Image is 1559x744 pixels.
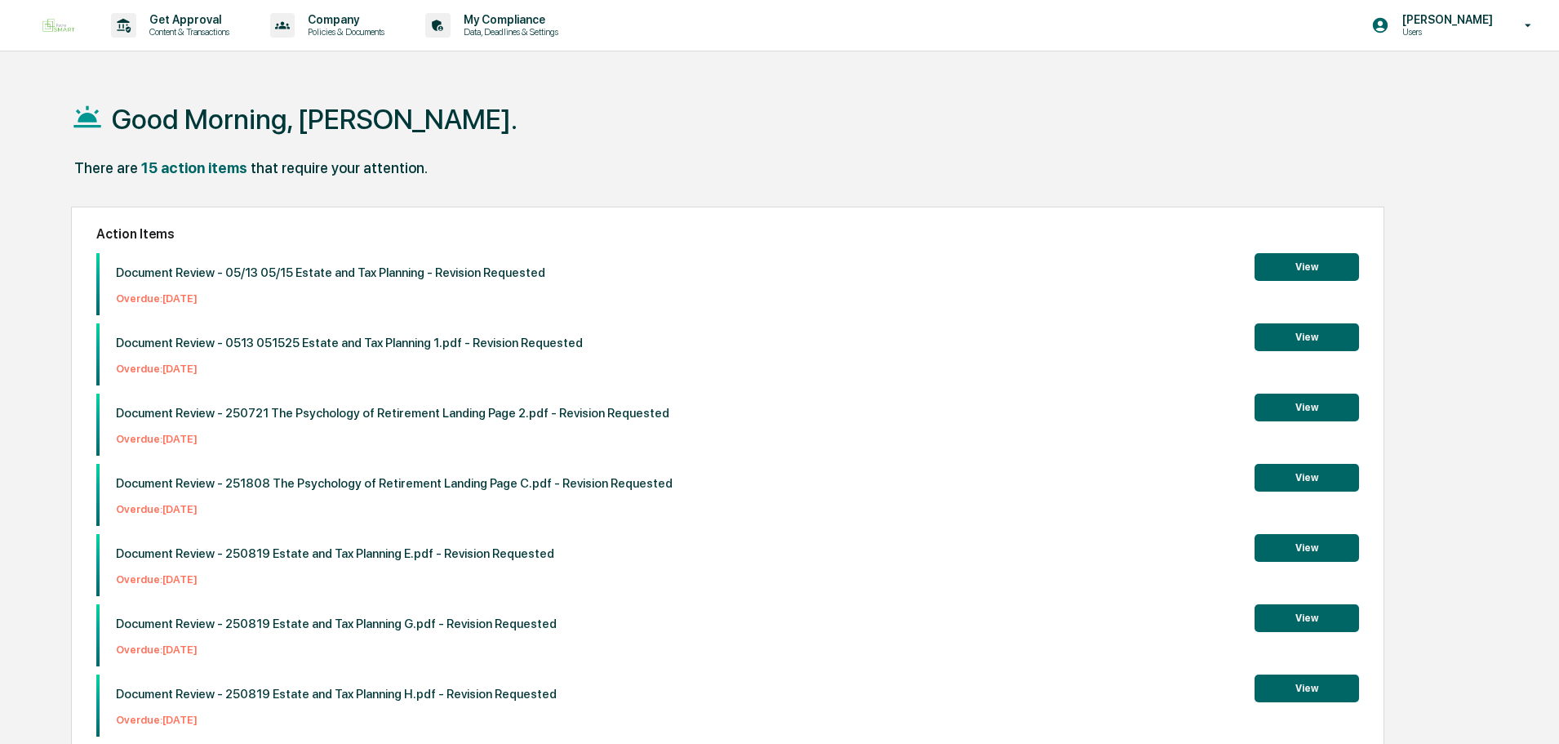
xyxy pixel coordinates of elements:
p: Overdue: [DATE] [116,573,554,586]
p: Overdue: [DATE] [116,714,557,726]
button: View [1255,604,1359,632]
p: Document Review - 250819 Estate and Tax Planning E.pdf - Revision Requested [116,546,554,561]
p: Document Review - 250819 Estate and Tax Planning H.pdf - Revision Requested [116,687,557,702]
button: View [1255,464,1359,492]
a: View [1255,399,1359,414]
button: View [1255,394,1359,421]
p: Document Review - 05/13 05/15 Estate and Tax Planning - Revision Requested [116,265,545,280]
a: View [1255,258,1359,274]
p: Overdue: [DATE] [116,433,669,445]
a: View [1255,539,1359,555]
button: View [1255,675,1359,702]
a: View [1255,328,1359,344]
img: logo [39,16,78,35]
a: View [1255,469,1359,484]
p: Overdue: [DATE] [116,292,545,305]
p: Overdue: [DATE] [116,644,557,656]
h2: Action Items [96,226,1359,242]
button: View [1255,323,1359,351]
p: Document Review - 0513 051525 Estate and Tax Planning 1.pdf - Revision Requested [116,336,583,350]
p: Content & Transactions [136,26,238,38]
p: Overdue: [DATE] [116,503,673,515]
p: Users [1389,26,1501,38]
p: Document Review - 250721 The Psychology of Retirement Landing Page 2.pdf - Revision Requested [116,406,669,421]
div: There are [74,159,138,176]
p: Data, Deadlines & Settings [451,26,566,38]
p: Policies & Documents [295,26,393,38]
button: View [1255,534,1359,562]
a: View [1255,679,1359,695]
p: Document Review - 250819 Estate and Tax Planning G.pdf - Revision Requested [116,617,557,631]
h1: Good Morning, [PERSON_NAME]. [112,103,517,136]
a: View [1255,609,1359,625]
p: [PERSON_NAME] [1389,13,1501,26]
button: View [1255,253,1359,281]
p: My Compliance [451,13,566,26]
p: Overdue: [DATE] [116,363,583,375]
div: that require your attention. [251,159,428,176]
p: Company [295,13,393,26]
div: 15 action items [141,159,247,176]
p: Document Review - 251808 The Psychology of Retirement Landing Page C.pdf - Revision Requested [116,476,673,491]
p: Get Approval [136,13,238,26]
